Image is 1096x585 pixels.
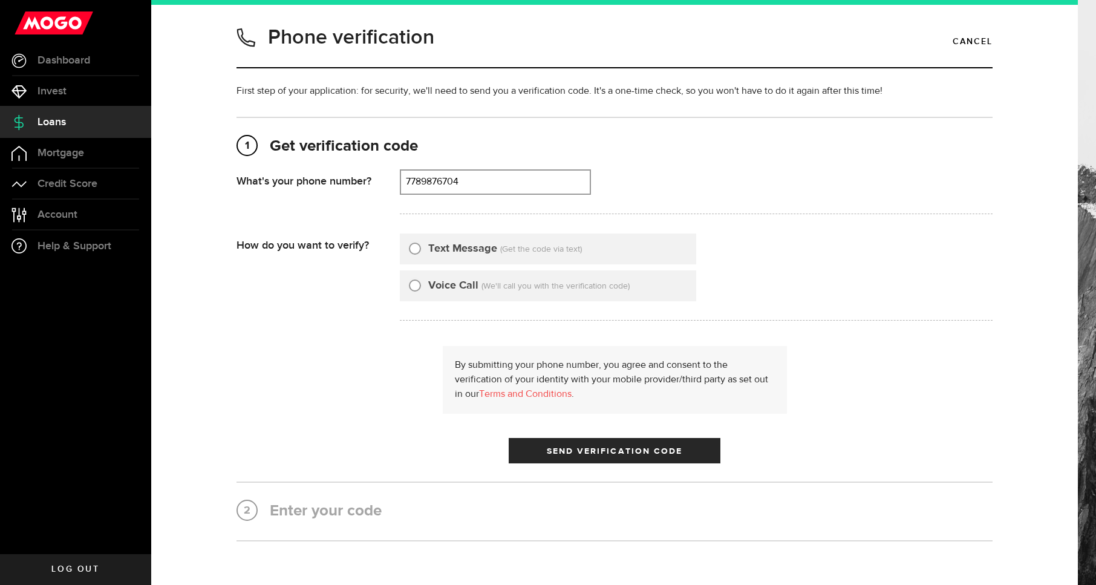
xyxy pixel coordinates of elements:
span: Invest [38,86,67,97]
input: Text Message [409,241,421,253]
span: Send Verification Code [547,447,683,456]
p: First step of your application: for security, we'll need to send you a verification code. It's a ... [236,84,993,99]
label: Voice Call [428,278,478,294]
a: Terms and Conditions [479,390,572,399]
input: Voice Call [409,278,421,290]
div: What's your phone number? [236,169,400,188]
div: How do you want to verify? [236,234,400,252]
span: Log out [51,565,99,574]
span: Loans [38,117,66,128]
button: Open LiveChat chat widget [10,5,46,41]
span: 1 [238,136,256,155]
label: Text Message [428,241,497,257]
h2: Get verification code [236,136,993,157]
span: Credit Score [38,178,97,189]
span: Mortgage [38,148,84,159]
div: By submitting your phone number, you agree and consent to the verification of your identity with ... [443,346,787,414]
span: 2 [238,501,256,520]
span: (We'll call you with the verification code) [481,282,630,290]
a: Cancel [953,31,993,52]
span: Dashboard [38,55,90,66]
h2: Enter your code [236,501,993,522]
button: Send Verification Code [509,438,720,463]
span: Help & Support [38,241,111,252]
span: (Get the code via text) [500,245,582,253]
span: Account [38,209,77,220]
h1: Phone verification [268,22,434,53]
